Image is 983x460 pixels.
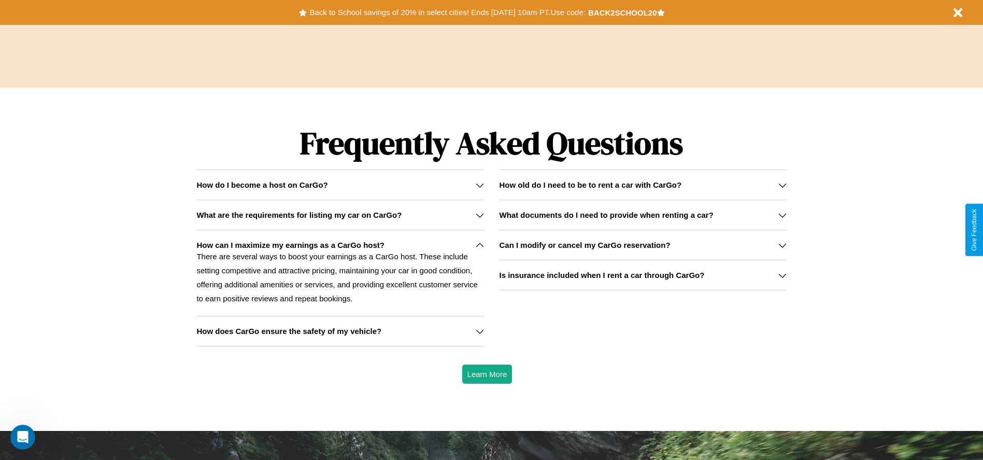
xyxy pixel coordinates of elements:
h3: What are the requirements for listing my car on CarGo? [196,211,402,219]
iframe: Intercom live chat [10,425,35,450]
button: Learn More [462,365,512,384]
h3: What documents do I need to provide when renting a car? [500,211,714,219]
b: BACK2SCHOOL20 [588,8,657,17]
h3: How can I maximize my earnings as a CarGo host? [196,241,384,249]
button: Back to School savings of 20% in select cities! Ends [DATE] 10am PT.Use code: [307,5,588,20]
h3: How do I become a host on CarGo? [196,180,327,189]
div: Give Feedback [971,209,978,251]
h1: Frequently Asked Questions [196,117,786,170]
p: There are several ways to boost your earnings as a CarGo host. These include setting competitive ... [196,249,483,305]
h3: How does CarGo ensure the safety of my vehicle? [196,327,381,336]
h3: How old do I need to be to rent a car with CarGo? [500,180,682,189]
h3: Is insurance included when I rent a car through CarGo? [500,271,705,280]
h3: Can I modify or cancel my CarGo reservation? [500,241,671,249]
